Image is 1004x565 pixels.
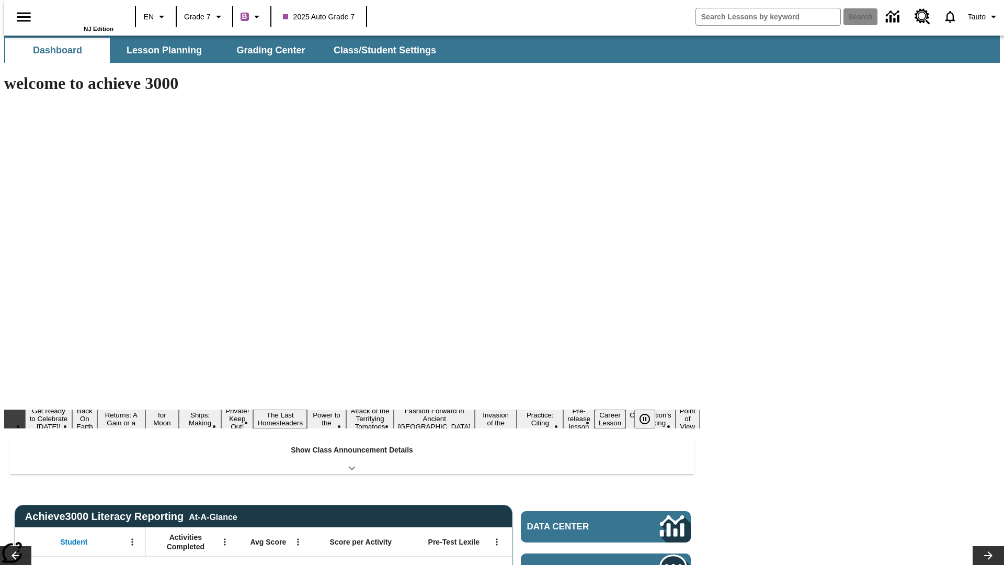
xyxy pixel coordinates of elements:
span: 2025 Auto Grade 7 [283,12,355,22]
a: Resource Center, Will open in new tab [908,3,937,31]
input: search field [696,8,840,25]
div: SubNavbar [4,38,446,63]
span: Student [60,537,87,547]
div: Show Class Announcement Details [9,438,694,474]
div: At-A-Glance [189,511,237,522]
span: Activities Completed [151,533,220,551]
button: Lesson Planning [112,38,216,63]
span: EN [144,12,154,22]
div: Pause [634,410,666,428]
button: Slide 13 Pre-release lesson [563,405,595,432]
button: Slide 14 Career Lesson [595,410,625,428]
button: Slide 12 Mixed Practice: Citing Evidence [517,402,563,436]
span: Grading Center [236,44,305,56]
button: Slide 6 Private! Keep Out! [221,405,253,432]
span: Achieve3000 Literacy Reporting [25,511,237,523]
button: Slide 3 Free Returns: A Gain or a Drain? [97,402,145,436]
span: Grade 7 [184,12,211,22]
button: Open Menu [489,534,505,550]
button: Slide 5 Cruise Ships: Making Waves [179,402,221,436]
span: Avg Score [250,537,286,547]
button: Grade: Grade 7, Select a grade [180,7,229,26]
button: Open Menu [290,534,306,550]
span: Class/Student Settings [334,44,436,56]
button: Slide 15 The Constitution's Balancing Act [625,402,676,436]
button: Slide 10 Fashion Forward in Ancient Rome [394,405,475,432]
div: Home [45,4,113,32]
a: Home [45,5,113,26]
span: Pre-Test Lexile [428,537,480,547]
button: Slide 1 Get Ready to Celebrate Juneteenth! [25,405,72,432]
button: Boost Class color is purple. Change class color [236,7,267,26]
button: Language: EN, Select a language [139,7,173,26]
h1: welcome to achieve 3000 [4,74,700,93]
span: NJ Edition [84,26,113,32]
button: Dashboard [5,38,110,63]
button: Open Menu [124,534,140,550]
span: Dashboard [33,44,82,56]
a: Data Center [521,511,691,543]
button: Lesson carousel, Next [973,546,1004,565]
button: Slide 16 Point of View [676,405,700,432]
button: Grading Center [219,38,323,63]
p: Show Class Announcement Details [291,445,413,456]
button: Open side menu [8,2,39,32]
span: Score per Activity [330,537,392,547]
button: Slide 2 Back On Earth [72,405,97,432]
button: Slide 7 The Last Homesteaders [253,410,307,428]
a: Notifications [937,3,964,30]
button: Slide 9 Attack of the Terrifying Tomatoes [346,405,394,432]
span: Tauto [968,12,986,22]
div: SubNavbar [4,36,1000,63]
button: Pause [634,410,655,428]
span: Data Center [527,522,625,532]
button: Profile/Settings [964,7,1004,26]
button: Open Menu [217,534,233,550]
button: Class/Student Settings [325,38,444,63]
button: Slide 11 The Invasion of the Free CD [475,402,517,436]
button: Slide 8 Solar Power to the People [307,402,346,436]
a: Data Center [880,3,908,31]
button: Slide 4 Time for Moon Rules? [145,402,179,436]
span: Lesson Planning [127,44,202,56]
span: B [242,10,247,23]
